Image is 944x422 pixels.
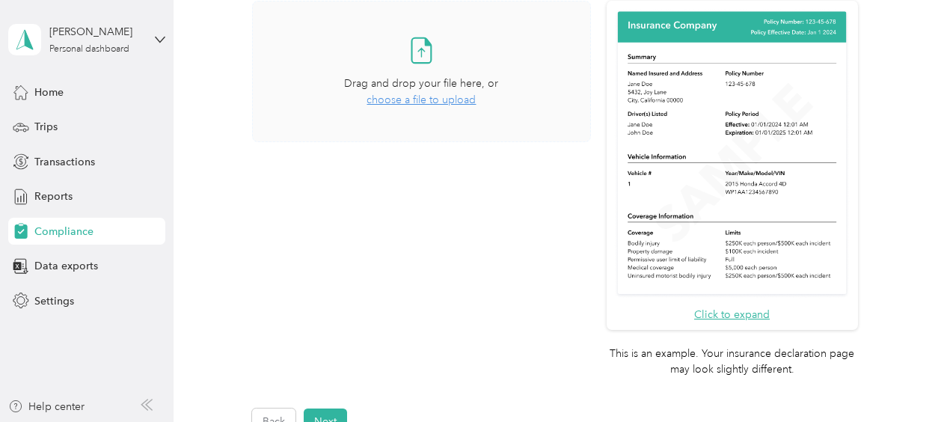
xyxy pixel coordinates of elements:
div: Personal dashboard [49,45,129,54]
span: Transactions [34,154,95,170]
p: This is an example. Your insurance declaration page may look slightly different. [607,346,858,377]
iframe: Everlance-gr Chat Button Frame [860,338,944,422]
span: choose a file to upload [367,94,476,106]
span: Settings [34,293,74,309]
span: Home [34,85,64,100]
button: Help center [8,399,85,415]
button: Click to expand [694,307,770,322]
span: Reports [34,189,73,204]
span: Drag and drop your file here, or [344,77,498,90]
span: Drag and drop your file here, orchoose a file to upload [253,1,589,141]
img: Sample insurance declaration [614,9,850,299]
span: Compliance [34,224,94,239]
div: [PERSON_NAME] [49,24,143,40]
span: Trips [34,119,58,135]
span: Data exports [34,258,98,274]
